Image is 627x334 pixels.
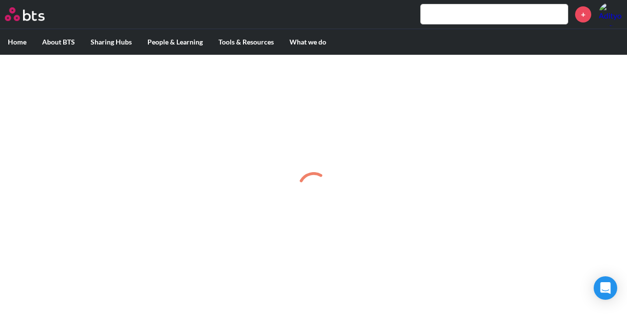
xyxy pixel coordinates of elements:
[599,2,622,26] img: Adityo Goswami
[83,29,140,55] label: Sharing Hubs
[594,276,617,300] div: Open Intercom Messenger
[599,2,622,26] a: Profile
[140,29,211,55] label: People & Learning
[211,29,282,55] label: Tools & Resources
[34,29,83,55] label: About BTS
[5,7,63,21] a: Go home
[575,6,591,22] a: +
[5,7,45,21] img: BTS Logo
[282,29,334,55] label: What we do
